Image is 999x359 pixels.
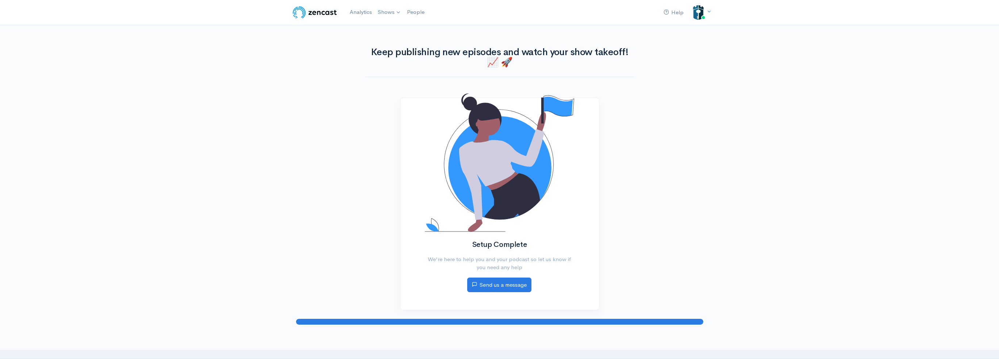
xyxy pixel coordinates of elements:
[974,334,992,352] iframe: gist-messenger-bubble-iframe
[467,278,531,293] a: Send us a message
[691,5,706,20] img: ...
[425,255,574,272] p: We're here to help you and your podcast so let us know if you need any help
[661,5,687,20] a: Help
[404,4,427,20] a: People
[365,47,634,68] h1: Keep publishing new episodes and watch your show takeoff! 📈 🚀
[425,93,574,232] img: Celebrating
[425,241,574,249] h2: Setup Complete
[375,4,404,20] a: Shows
[292,5,338,20] img: ZenCast Logo
[347,4,375,20] a: Analytics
